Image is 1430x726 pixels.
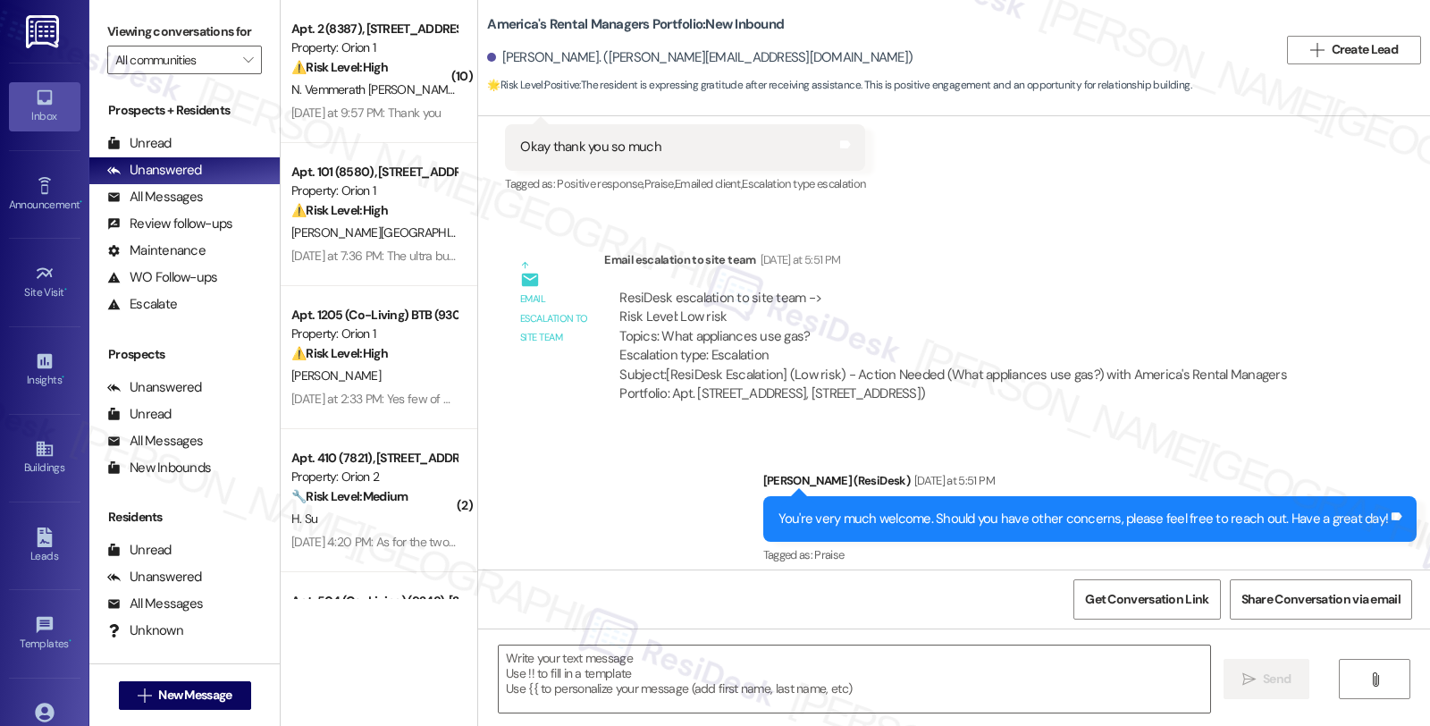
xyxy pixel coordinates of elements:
div: Email escalation to site team [604,250,1334,275]
a: Buildings [9,434,80,482]
span: Praise [814,547,844,562]
div: [DATE] at 9:57 PM: Thank you [291,105,441,121]
div: Property: Orion 2 [291,468,457,486]
div: WO Follow-ups [107,268,217,287]
div: [PERSON_NAME] (ResiDesk) [763,471,1417,496]
div: Apt. 410 (7821), [STREET_ADDRESS][PERSON_NAME] [291,449,457,468]
div: Tagged as: [763,542,1417,568]
strong: ⚠️ Risk Level: High [291,59,388,75]
div: [PERSON_NAME]. ([PERSON_NAME][EMAIL_ADDRESS][DOMAIN_NAME]) [487,48,913,67]
div: [DATE] at 2:33 PM: Yes few of my maintenance request was canceled by the management. I don't know... [291,391,851,407]
div: Property: Orion 1 [291,38,457,57]
div: Unread [107,541,172,560]
div: Apt. 1205 (Co-Living) BTB (9303), [STREET_ADDRESS] [291,306,457,325]
div: Unanswered [107,161,202,180]
button: Get Conversation Link [1073,579,1220,620]
span: [PERSON_NAME][GEOGRAPHIC_DATA] [291,224,494,241]
div: All Messages [107,188,203,207]
button: New Message [119,681,251,710]
div: You're very much welcome. Should you have other concerns, please feel free to reach out. Have a g... [778,510,1389,528]
div: Unanswered [107,378,202,397]
div: ResiDesk escalation to site team -> Risk Level: Low risk Topics: What appliances use gas? Escalat... [619,289,1319,366]
span: Send [1263,670,1291,688]
div: [DATE] at 5:51 PM [756,250,841,269]
strong: ⚠️ Risk Level: High [291,345,388,361]
button: Send [1224,659,1310,699]
div: All Messages [107,432,203,451]
button: Create Lead [1287,36,1421,64]
a: Leads [9,522,80,570]
span: N. Vemmerath [PERSON_NAME] [291,81,458,97]
strong: 🔧 Risk Level: Medium [291,488,408,504]
div: Tagged as: [505,171,865,197]
div: Prospects + Residents [89,101,280,120]
input: All communities [115,46,233,74]
div: Apt. 101 (8580), [STREET_ADDRESS] [291,163,457,181]
div: Maintenance [107,241,206,260]
div: [DATE] at 7:36 PM: The ultra button would turn red when I entered [291,248,630,264]
a: Inbox [9,82,80,131]
a: Insights • [9,346,80,394]
span: Emailed client , [675,176,742,191]
i:  [1368,672,1382,687]
span: : The resident is expressing gratitude after receiving assistance. This is positive engagement an... [487,76,1191,95]
div: Unread [107,134,172,153]
div: All Messages [107,595,203,613]
img: ResiDesk Logo [26,15,63,48]
div: Subject: [ResiDesk Escalation] (Low risk) - Action Needed (What appliances use gas?) with America... [619,366,1319,404]
span: • [64,283,67,296]
span: [PERSON_NAME] [291,367,381,384]
span: New Message [158,686,231,705]
div: Apt. 2 (8387), [STREET_ADDRESS] [291,20,457,38]
span: H. Su [291,511,318,527]
b: America's Rental Managers Portfolio: New Inbound [487,15,784,34]
a: Site Visit • [9,258,80,307]
div: Unknown [107,621,183,640]
div: Apt. 504 (Co-Living) (9248), [STREET_ADDRESS][PERSON_NAME] [291,592,457,611]
label: Viewing conversations for [107,18,262,46]
div: Property: Orion 1 [291,181,457,200]
button: Share Conversation via email [1230,579,1412,620]
span: Share Conversation via email [1241,590,1401,609]
div: Okay thank you so much [520,138,661,156]
span: Get Conversation Link [1085,590,1208,609]
div: Prospects [89,345,280,364]
div: Unread [107,405,172,424]
span: Praise , [644,176,675,191]
a: Templates • [9,610,80,658]
div: New Inbounds [107,459,211,477]
div: Escalate [107,295,177,314]
i:  [1242,672,1256,687]
span: • [62,371,64,384]
div: Property: Orion 1 [291,325,457,343]
i:  [1310,43,1324,57]
div: Residents [89,508,280,527]
span: • [69,635,71,647]
div: Email escalation to site team [520,290,590,347]
span: • [80,196,82,208]
span: Create Lead [1332,40,1398,59]
i:  [138,688,151,703]
strong: ⚠️ Risk Level: High [291,202,388,218]
div: Unanswered [107,568,202,587]
i:  [243,53,253,67]
span: Positive response , [557,176,643,191]
div: [DATE] at 5:51 PM [910,471,995,490]
span: Escalation type escalation [742,176,865,191]
div: Review follow-ups [107,215,232,233]
strong: 🌟 Risk Level: Positive [487,78,579,92]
